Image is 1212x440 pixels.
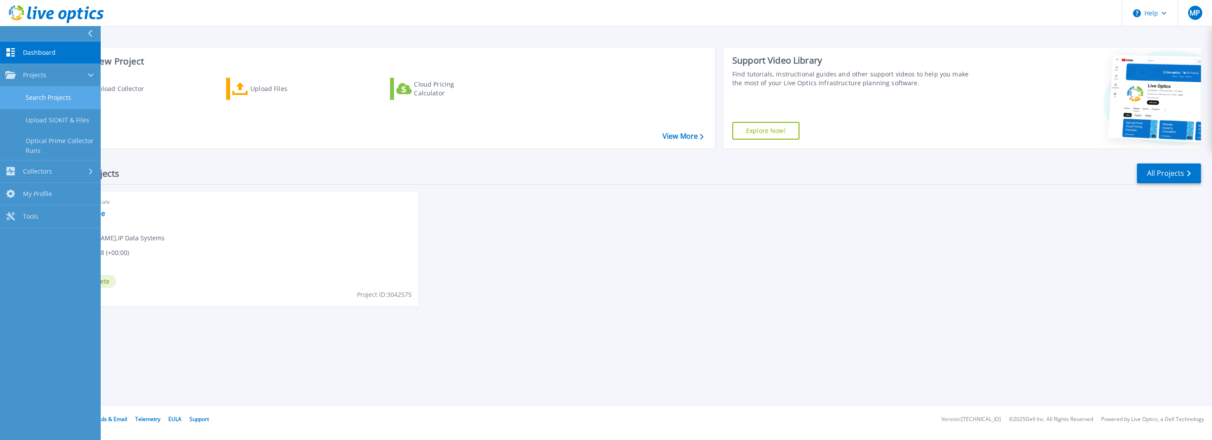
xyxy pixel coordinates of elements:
[63,57,703,66] h3: Start a New Project
[98,415,127,423] a: Ads & Email
[63,78,161,100] a: Download Collector
[67,197,413,207] span: Isilon/PowerScale
[390,78,489,100] a: Cloud Pricing Calculator
[135,415,160,423] a: Telemetry
[732,70,980,87] div: Find tutorials, instructional guides and other support videos to help you make the most of your L...
[23,71,46,79] span: Projects
[941,417,1001,422] li: Version: [TECHNICAL_ID]
[23,167,52,175] span: Collectors
[1101,417,1204,422] li: Powered by Live Optics, a Dell Technology
[663,132,704,140] a: View More
[732,122,799,140] a: Explore Now!
[67,233,165,243] span: [PERSON_NAME] , IP Data Systems
[23,49,56,57] span: Dashboard
[23,190,52,198] span: My Profile
[732,55,980,66] div: Support Video Library
[226,78,325,100] a: Upload Files
[1009,417,1093,422] li: © 2025 Dell Inc. All Rights Reserved
[168,415,182,423] a: EULA
[250,80,321,98] div: Upload Files
[23,212,38,220] span: Tools
[189,415,209,423] a: Support
[1137,163,1201,183] a: All Projects
[414,80,485,98] div: Cloud Pricing Calculator
[357,290,412,300] span: Project ID: 3042575
[1189,9,1200,16] span: MP
[85,80,156,98] div: Download Collector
